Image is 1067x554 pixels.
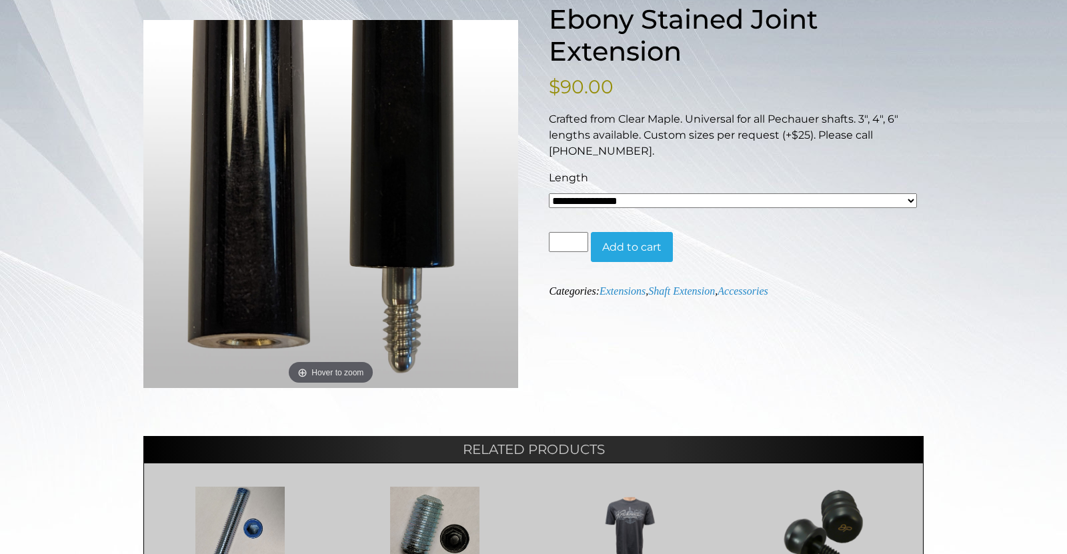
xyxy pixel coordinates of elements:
[600,285,646,297] a: Extensions
[549,232,588,252] input: Product quantity
[143,20,518,389] a: Hover to zoom
[549,75,614,98] bdi: 90.00
[648,285,715,297] a: Shaft Extension
[549,285,768,297] span: Categories: , ,
[549,111,924,159] p: Crafted from Clear Maple. Universal for all Pechauer shafts. 3″, 4″, 6″ lengths available. Custom...
[591,232,673,263] button: Add to cart
[718,285,768,297] a: Accessories
[549,75,560,98] span: $
[143,436,924,463] h2: Related products
[143,20,518,389] img: ebony-stained-joint-extension.jpg
[549,3,924,67] h1: Ebony Stained Joint Extension
[549,171,588,184] span: Length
